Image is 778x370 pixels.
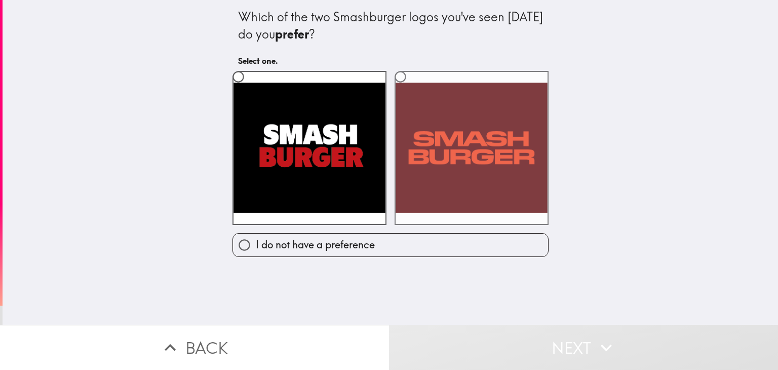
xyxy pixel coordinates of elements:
[233,234,548,256] button: I do not have a preference
[256,238,375,252] span: I do not have a preference
[275,26,309,42] b: prefer
[389,325,778,370] button: Next
[238,9,543,43] div: Which of the two Smashburger logos you've seen [DATE] do you ?
[238,55,543,66] h6: Select one.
